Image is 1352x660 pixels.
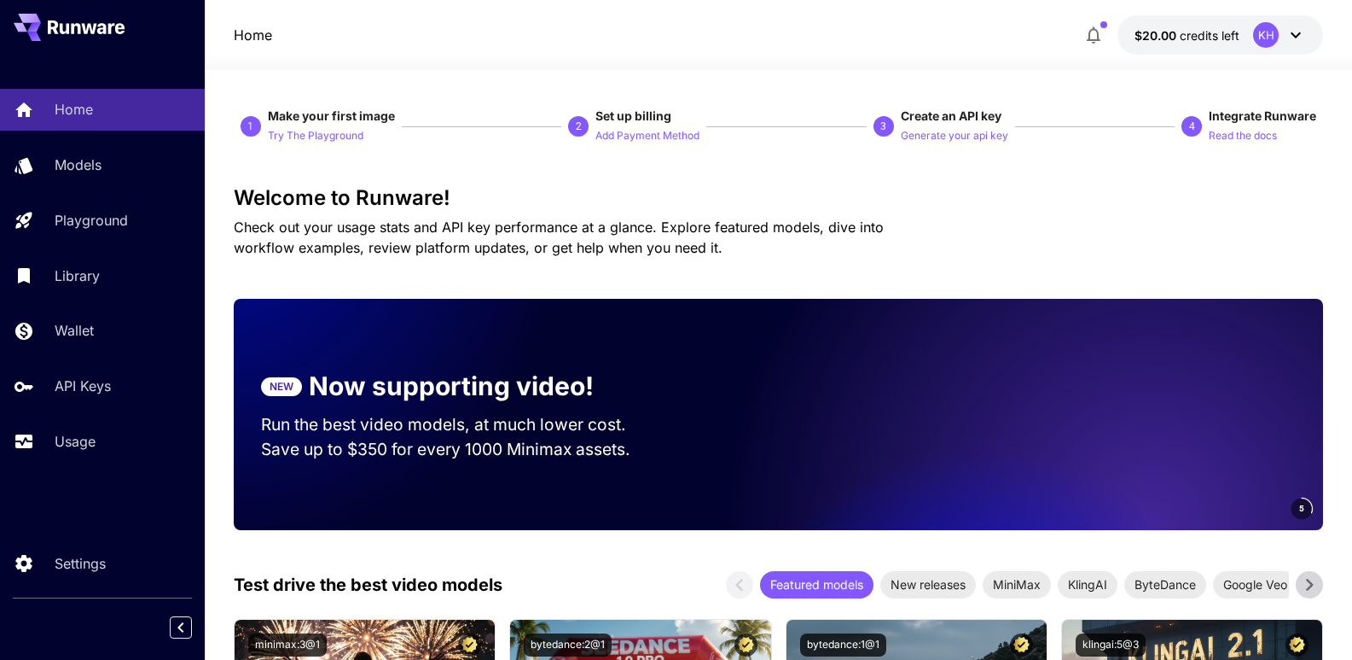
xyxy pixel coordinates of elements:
button: Collapse sidebar [170,616,192,639]
button: Generate your api key [901,125,1008,145]
button: Try The Playground [268,125,363,145]
p: Test drive the best video models [234,572,502,598]
div: $20.00 [1134,26,1239,44]
p: 2 [576,119,582,134]
button: bytedance:1@1 [800,634,886,657]
p: Try The Playground [268,128,363,144]
p: Library [55,266,100,286]
button: Add Payment Method [595,125,699,145]
button: Certified Model – Vetted for best performance and includes a commercial license. [734,634,757,657]
span: Make your first image [268,108,395,123]
nav: breadcrumb [234,25,272,45]
button: minimax:3@1 [248,634,327,657]
p: Read the docs [1209,128,1277,144]
div: Collapse sidebar [183,612,205,643]
span: Set up billing [595,108,671,123]
div: Google Veo [1213,571,1297,599]
p: 3 [880,119,886,134]
div: MiniMax [983,571,1051,599]
p: NEW [270,379,293,394]
p: 1 [247,119,253,134]
span: 5 [1299,502,1304,515]
span: Create an API key [901,108,1001,123]
button: klingai:5@3 [1076,634,1146,657]
span: $20.00 [1134,28,1180,43]
a: Home [234,25,272,45]
p: Wallet [55,320,94,341]
p: Settings [55,553,106,574]
p: 4 [1189,119,1195,134]
span: New releases [880,575,976,593]
p: API Keys [55,376,111,396]
p: Models [55,155,102,175]
p: Now supporting video! [309,367,594,406]
p: Run the best video models, at much lower cost. [261,412,659,437]
div: KH [1253,22,1279,48]
p: Usage [55,431,96,452]
div: New releases [880,571,976,599]
span: MiniMax [983,575,1051,593]
button: Certified Model – Vetted for best performance and includes a commercial license. [1010,634,1033,657]
span: credits left [1180,28,1239,43]
span: Featured models [760,575,873,593]
button: Read the docs [1209,125,1277,145]
p: Add Payment Method [595,128,699,144]
button: Certified Model – Vetted for best performance and includes a commercial license. [1285,634,1308,657]
span: Google Veo [1213,575,1297,593]
div: Featured models [760,571,873,599]
span: ByteDance [1124,575,1206,593]
span: Check out your usage stats and API key performance at a glance. Explore featured models, dive int... [234,219,884,256]
p: Save up to $350 for every 1000 Minimax assets. [261,437,659,462]
button: bytedance:2@1 [524,634,612,657]
button: $20.00KH [1117,15,1323,55]
button: Certified Model – Vetted for best performance and includes a commercial license. [458,634,481,657]
div: KlingAI [1058,571,1117,599]
span: KlingAI [1058,575,1117,593]
h3: Welcome to Runware! [234,186,1324,210]
p: Home [55,99,93,120]
div: ByteDance [1124,571,1206,599]
p: Generate your api key [901,128,1008,144]
p: Playground [55,210,128,231]
span: Integrate Runware [1209,108,1316,123]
